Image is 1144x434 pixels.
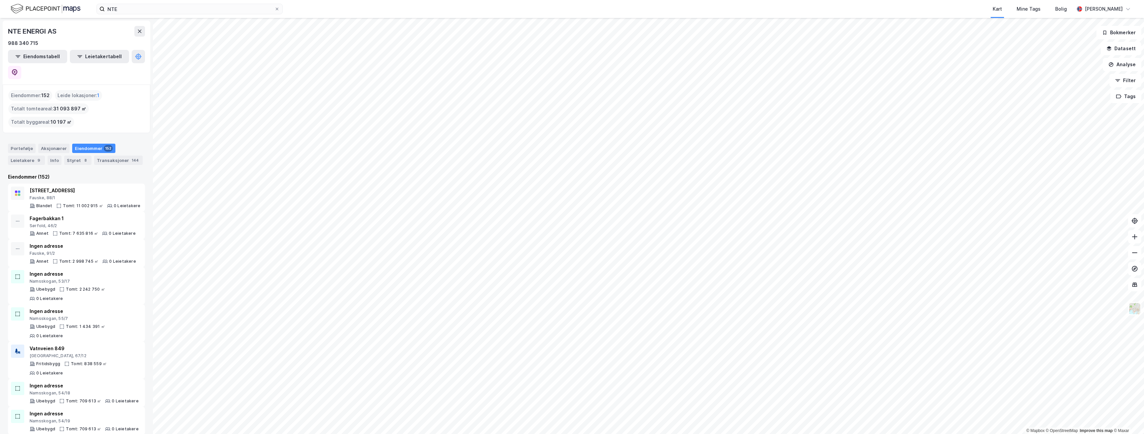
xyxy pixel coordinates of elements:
div: Kart [993,5,1002,13]
div: Bolig [1055,5,1067,13]
div: Namsskogan, 55/7 [30,316,142,321]
div: Sørfold, 46/2 [30,223,136,228]
div: 9 [36,157,42,164]
div: 0 Leietakere [109,259,136,264]
div: Ubebygd [36,324,55,329]
div: NTE ENERGI AS [8,26,58,37]
div: Tomt: 2 242 750 ㎡ [66,287,105,292]
div: 0 Leietakere [109,231,135,236]
div: Ingen adresse [30,242,136,250]
div: Portefølje [8,144,36,153]
div: Tomt: 709 613 ㎡ [66,426,101,432]
div: Fagerbakkan 1 [30,215,136,222]
span: 10 197 ㎡ [51,118,71,126]
div: [GEOGRAPHIC_DATA], 67/12 [30,353,142,359]
a: OpenStreetMap [1046,428,1078,433]
div: Namsskogan, 54/18 [30,390,139,396]
div: Ingen adresse [30,382,139,390]
div: Mine Tags [1017,5,1041,13]
img: Z [1128,302,1141,315]
button: Datasett [1101,42,1141,55]
div: [STREET_ADDRESS] [30,187,140,195]
div: 988 340 715 [8,39,38,47]
div: Tomt: 2 998 745 ㎡ [59,259,98,264]
div: Tomt: 838 559 ㎡ [71,361,107,366]
button: Bokmerker [1096,26,1141,39]
span: 31 093 897 ㎡ [53,105,86,113]
div: Tomt: 709 613 ㎡ [66,398,101,404]
div: Eiendommer : [8,90,52,101]
div: Totalt byggareal : [8,117,74,127]
div: 144 [130,157,140,164]
div: 0 Leietakere [112,426,138,432]
div: 152 [104,145,113,152]
button: Tags [1110,90,1141,103]
div: Tomt: 7 635 816 ㎡ [59,231,98,236]
span: 1 [97,91,99,99]
div: Namsskogan, 53/17 [30,279,142,284]
div: Aksjonærer [38,144,70,153]
a: Mapbox [1026,428,1045,433]
div: Leietakere [8,156,45,165]
div: Ingen adresse [30,307,142,315]
div: Fritidsbygg [36,361,60,366]
input: Søk på adresse, matrikkel, gårdeiere, leietakere eller personer [105,4,274,14]
button: Filter [1109,74,1141,87]
div: Ubebygd [36,287,55,292]
div: Fauske, 88/1 [30,195,140,201]
div: Fauske, 91/2 [30,251,136,256]
div: Ingen adresse [30,270,142,278]
div: Styret [64,156,91,165]
div: Ubebygd [36,426,55,432]
a: Improve this map [1080,428,1113,433]
div: 0 Leietakere [36,370,63,376]
div: Namsskogan, 54/19 [30,418,139,424]
div: Info [48,156,62,165]
div: 0 Leietakere [36,296,63,301]
div: Ingen adresse [30,410,139,418]
div: [PERSON_NAME] [1085,5,1123,13]
div: 0 Leietakere [36,333,63,339]
div: Eiendommer [72,144,115,153]
div: Tomt: 11 002 915 ㎡ [63,203,103,209]
div: Annet [36,259,49,264]
img: logo.f888ab2527a4732fd821a326f86c7f29.svg [11,3,80,15]
button: Leietakertabell [70,50,129,63]
iframe: Chat Widget [1111,402,1144,434]
div: 0 Leietakere [112,398,138,404]
div: Eiendommer (152) [8,173,145,181]
div: Transaksjoner [94,156,143,165]
div: Kontrollprogram for chat [1111,402,1144,434]
div: Blandet [36,203,52,209]
div: Totalt tomteareal : [8,103,89,114]
div: 8 [82,157,89,164]
div: Annet [36,231,49,236]
div: 0 Leietakere [114,203,140,209]
div: Ubebygd [36,398,55,404]
div: Leide lokasjoner : [55,90,102,101]
span: 152 [41,91,50,99]
div: Tomt: 1 434 391 ㎡ [66,324,105,329]
button: Analyse [1103,58,1141,71]
button: Eiendomstabell [8,50,67,63]
div: Vatnveien 849 [30,345,142,353]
